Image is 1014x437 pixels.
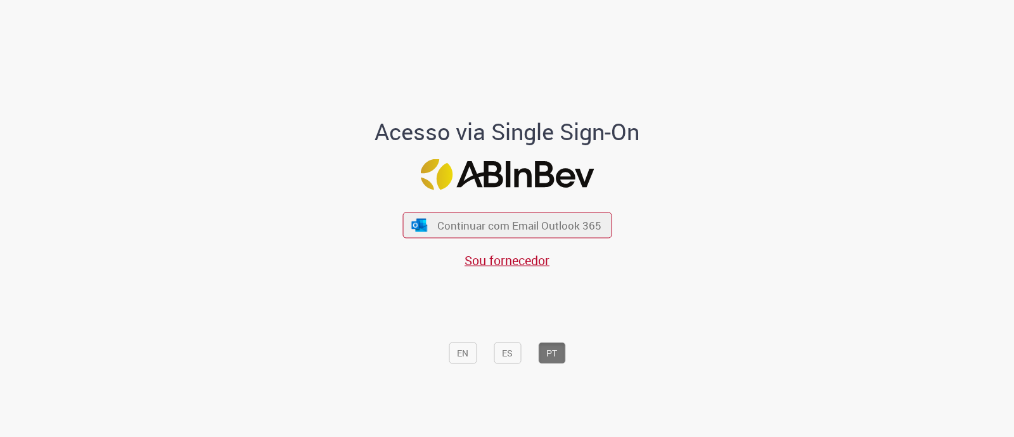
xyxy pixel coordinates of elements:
button: PT [538,342,565,363]
a: Sou fornecedor [465,252,549,269]
img: ícone Azure/Microsoft 360 [411,218,428,232]
h1: Acesso via Single Sign-On [331,119,683,144]
img: Logo ABInBev [420,159,594,190]
button: ícone Azure/Microsoft 360 Continuar com Email Outlook 365 [402,212,612,238]
button: EN [449,342,477,363]
span: Continuar com Email Outlook 365 [437,218,601,233]
button: ES [494,342,521,363]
